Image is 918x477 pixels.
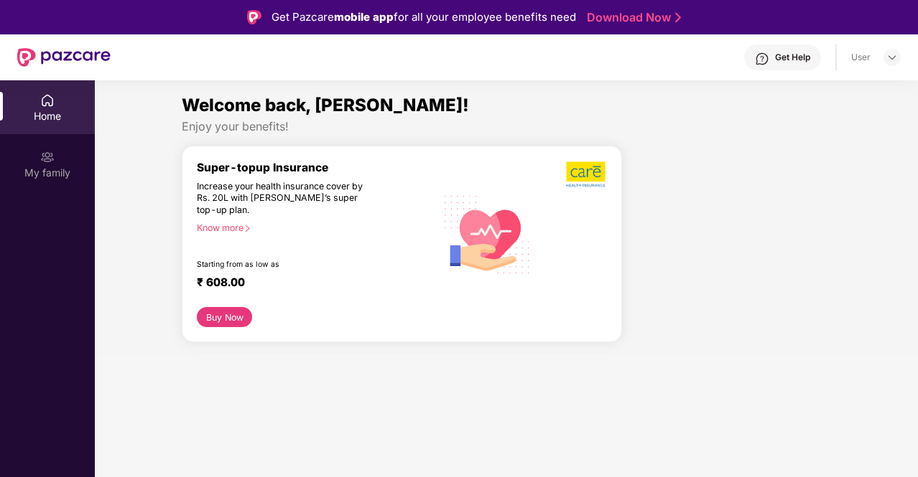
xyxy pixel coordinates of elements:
[775,52,810,63] div: Get Help
[566,161,607,188] img: b5dec4f62d2307b9de63beb79f102df3.png
[182,119,831,134] div: Enjoy your benefits!
[17,48,111,67] img: New Pazcare Logo
[182,95,469,115] span: Welcome back, [PERSON_NAME]!
[334,10,394,24] strong: mobile app
[244,225,251,232] span: right
[40,93,55,108] img: svg+xml;base64,PHN2ZyBpZD0iSG9tZSIgeG1sbnM9Imh0dHA6Ly93d3cudzMub3JnLzIwMDAvc3ZnIiB3aWR0aD0iMjAiIG...
[436,181,539,285] img: svg+xml;base64,PHN2ZyB4bWxucz0iaHR0cDovL3d3dy53My5vcmcvMjAwMC9zdmciIHhtbG5zOnhsaW5rPSJodHRwOi8vd3...
[675,10,681,25] img: Stroke
[197,181,374,217] div: Increase your health insurance cover by Rs. 20L with [PERSON_NAME]’s super top-up plan.
[886,52,898,63] img: svg+xml;base64,PHN2ZyBpZD0iRHJvcGRvd24tMzJ4MzIiIHhtbG5zPSJodHRwOi8vd3d3LnczLm9yZy8yMDAwL3N2ZyIgd2...
[851,52,871,63] div: User
[197,307,252,327] button: Buy Now
[40,150,55,164] img: svg+xml;base64,PHN2ZyB3aWR0aD0iMjAiIGhlaWdodD0iMjAiIHZpZXdCb3g9IjAgMCAyMCAyMCIgZmlsbD0ibm9uZSIgeG...
[272,9,576,26] div: Get Pazcare for all your employee benefits need
[197,161,436,174] div: Super-topup Insurance
[197,275,422,293] div: ₹ 608.00
[587,10,677,25] a: Download Now
[197,222,427,232] div: Know more
[755,52,769,66] img: svg+xml;base64,PHN2ZyBpZD0iSGVscC0zMngzMiIgeG1sbnM9Imh0dHA6Ly93d3cudzMub3JnLzIwMDAvc3ZnIiB3aWR0aD...
[197,260,375,270] div: Starting from as low as
[247,10,261,24] img: Logo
